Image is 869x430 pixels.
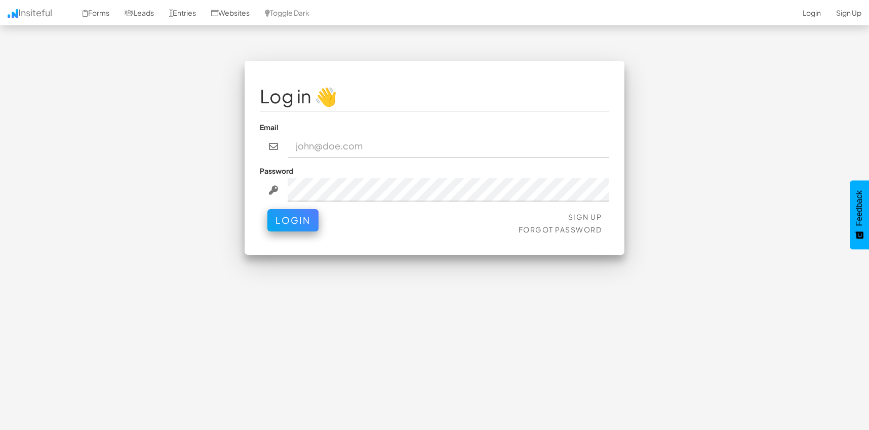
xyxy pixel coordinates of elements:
a: Sign Up [568,212,602,221]
h1: Log in 👋 [260,86,609,106]
button: Feedback - Show survey [850,180,869,249]
input: john@doe.com [288,135,610,158]
label: Password [260,166,293,176]
a: Forgot Password [519,225,602,234]
label: Email [260,122,279,132]
span: Feedback [855,190,864,226]
img: icon.png [8,9,18,18]
button: Login [267,209,319,231]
